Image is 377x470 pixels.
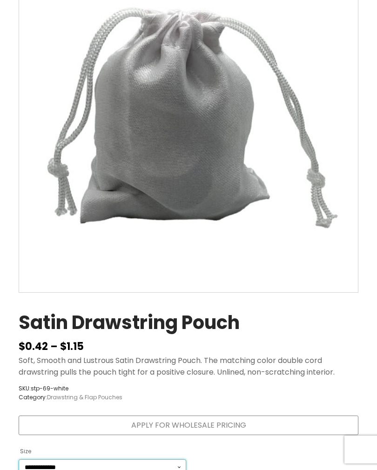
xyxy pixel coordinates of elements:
a: Apply for Wholesale Pricing [19,416,358,435]
span: stp-69-white [31,384,68,392]
span: $ [60,339,67,354]
span: $ [19,339,25,354]
a: Drawstring & Flap Pouches [47,393,122,401]
p: Soft, Smooth and Lustrous Satin Drawstring Pouch. The matching color double cord drawstring pulls... [19,355,358,378]
bdi: 1.15 [60,339,84,354]
span: SKU: [19,384,122,393]
h1: Satin Drawstring Pouch [19,311,240,338]
span: Category: [19,393,122,402]
bdi: 0.42 [19,339,48,354]
label: Size [20,444,31,459]
span: – [50,339,58,354]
